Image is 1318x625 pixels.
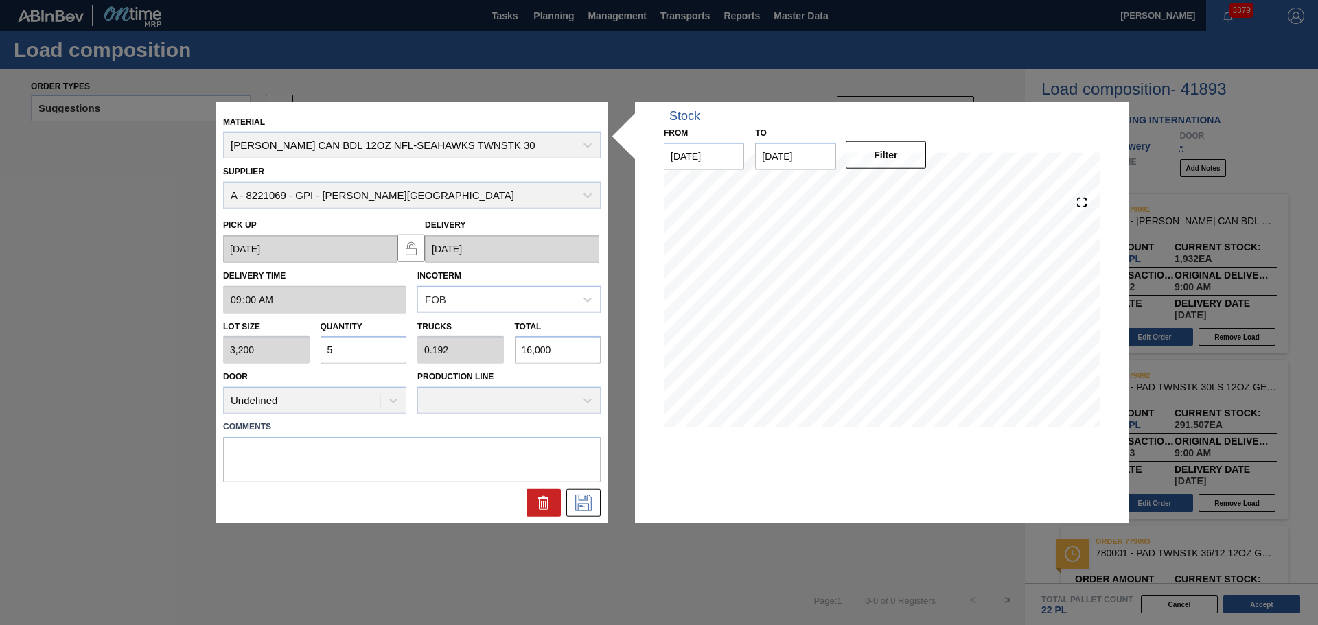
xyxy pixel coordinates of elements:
label: Delivery Time [223,266,406,286]
label: From [664,128,688,137]
label: Lot size [223,316,310,336]
label: Total [515,321,542,331]
label: to [755,128,766,137]
label: Incoterm [417,271,461,281]
input: mm/dd/yyyy [223,235,397,263]
input: mm/dd/yyyy [425,235,599,263]
div: Stock [669,108,700,123]
button: Filter [846,141,926,169]
input: mm/dd/yyyy [664,143,744,170]
label: Trucks [417,321,452,331]
label: Door [223,372,248,381]
img: locked [403,240,419,257]
div: Edit Order [566,489,601,517]
input: mm/dd/yyyy [755,143,835,170]
label: Material [223,117,265,126]
label: Comments [223,417,601,437]
button: locked [397,235,425,262]
label: Quantity [321,321,362,331]
label: Pick up [223,220,257,230]
label: Delivery [425,220,466,230]
div: FOB [425,294,446,305]
label: Production Line [417,372,494,381]
label: Supplier [223,167,264,176]
div: Delete Order [527,489,561,517]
